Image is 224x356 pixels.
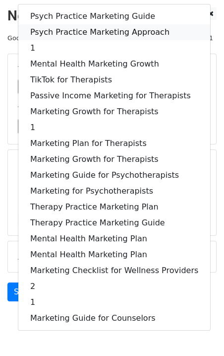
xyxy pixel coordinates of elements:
[18,263,210,279] a: Marketing Checklist for Wellness Providers
[18,56,210,72] a: Mental Health Marketing Growth
[18,24,210,40] a: Psych Practice Marketing Approach
[18,231,210,247] a: Mental Health Marketing Plan
[18,40,210,56] a: 1
[18,151,210,167] a: Marketing Growth for Therapists
[18,199,210,215] a: Therapy Practice Marketing Plan
[18,183,210,199] a: Marketing for Psychotherapists
[7,7,217,24] h2: New Campaign
[18,279,210,294] a: 2
[18,120,210,136] a: 1
[7,283,40,301] a: Send
[18,310,210,326] a: Marketing Guide for Counselors
[18,88,210,104] a: Passive Income Marketing for Therapists
[18,136,210,151] a: Marketing Plan for Therapists
[18,104,210,120] a: Marketing Growth for Therapists
[174,308,224,356] iframe: Chat Widget
[18,294,210,310] a: 1
[18,167,210,183] a: Marketing Guide for Psychotherapists
[18,247,210,263] a: Mental Health Marketing Plan
[7,34,138,42] small: Google Sheet:
[18,72,210,88] a: TikTok for Therapists
[18,215,210,231] a: Therapy Practice Marketing Guide
[18,8,210,24] a: Psych Practice Marketing Guide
